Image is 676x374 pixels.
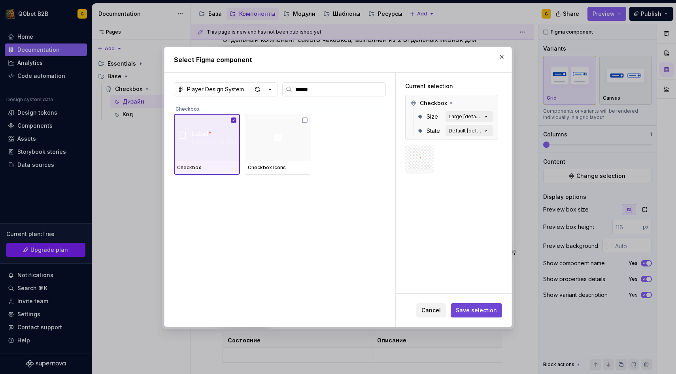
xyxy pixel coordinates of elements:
div: Checkbox Icons [248,164,308,171]
h2: Select Figma component [174,55,502,64]
div: Player Design System [187,85,244,93]
span: Cancel [421,306,441,314]
button: Save selection [451,303,502,317]
button: Default [default] [446,125,493,136]
div: Checkbox [407,97,496,110]
button: Cancel [416,303,446,317]
div: Checkbox [177,164,237,171]
button: Player Design System [174,82,278,96]
button: Large [default] [446,111,493,122]
div: Large [default] [449,113,482,120]
span: Size [427,113,438,121]
span: Checkbox [420,99,447,107]
span: State [427,127,440,135]
span: Save selection [456,306,497,314]
div: Current selection [405,82,498,90]
div: Default [default] [449,128,482,134]
div: Checkbox [174,101,382,114]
